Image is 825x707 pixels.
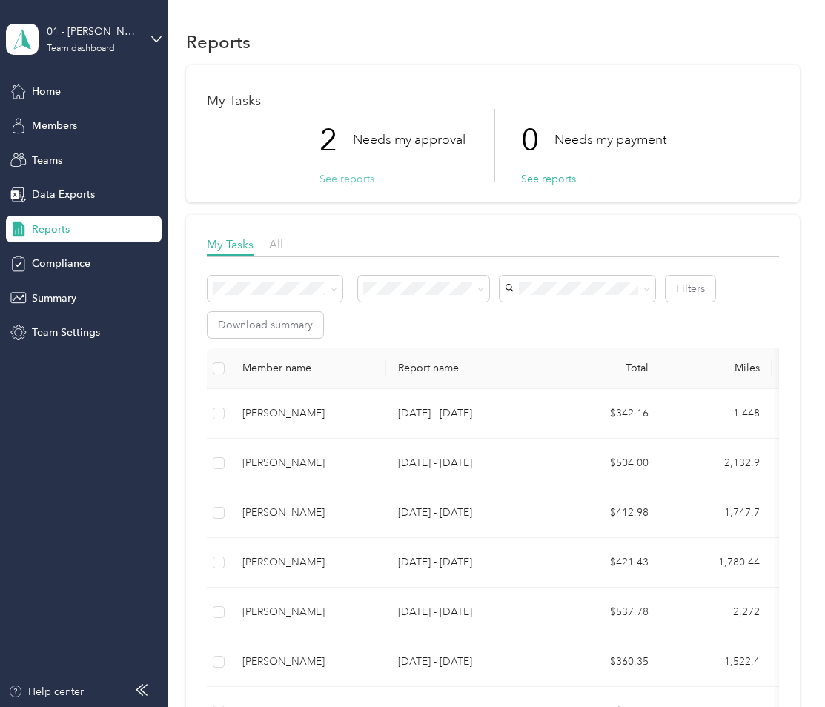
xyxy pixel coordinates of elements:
[32,84,61,99] span: Home
[398,604,537,620] p: [DATE] - [DATE]
[660,488,772,538] td: 1,747.7
[32,118,77,133] span: Members
[32,222,70,237] span: Reports
[207,93,778,109] h1: My Tasks
[549,488,660,538] td: $412.98
[47,24,139,39] div: 01 - [PERSON_NAME] of Wichita Sales Manager
[32,256,90,271] span: Compliance
[319,109,353,171] p: 2
[8,684,84,700] button: Help center
[32,291,76,306] span: Summary
[398,654,537,670] p: [DATE] - [DATE]
[32,153,62,168] span: Teams
[231,348,386,389] th: Member name
[549,389,660,439] td: $342.16
[242,654,374,670] div: [PERSON_NAME]
[398,405,537,422] p: [DATE] - [DATE]
[660,637,772,687] td: 1,522.4
[208,312,323,338] button: Download summary
[242,604,374,620] div: [PERSON_NAME]
[554,130,666,149] p: Needs my payment
[398,505,537,521] p: [DATE] - [DATE]
[398,554,537,571] p: [DATE] - [DATE]
[242,554,374,571] div: [PERSON_NAME]
[660,389,772,439] td: 1,448
[207,237,254,251] span: My Tasks
[660,538,772,588] td: 1,780.44
[47,44,115,53] div: Team dashboard
[549,588,660,637] td: $537.78
[660,439,772,488] td: 2,132.9
[672,362,760,374] div: Miles
[549,439,660,488] td: $504.00
[242,362,374,374] div: Member name
[561,362,649,374] div: Total
[742,624,825,707] iframe: Everlance-gr Chat Button Frame
[660,588,772,637] td: 2,272
[32,187,95,202] span: Data Exports
[353,130,465,149] p: Needs my approval
[242,505,374,521] div: [PERSON_NAME]
[32,325,100,340] span: Team Settings
[242,405,374,422] div: [PERSON_NAME]
[386,348,549,389] th: Report name
[666,276,715,302] button: Filters
[549,637,660,687] td: $360.35
[269,237,283,251] span: All
[319,171,374,187] button: See reports
[521,171,576,187] button: See reports
[549,538,660,588] td: $421.43
[398,455,537,471] p: [DATE] - [DATE]
[521,109,554,171] p: 0
[242,455,374,471] div: [PERSON_NAME]
[186,34,251,50] h1: Reports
